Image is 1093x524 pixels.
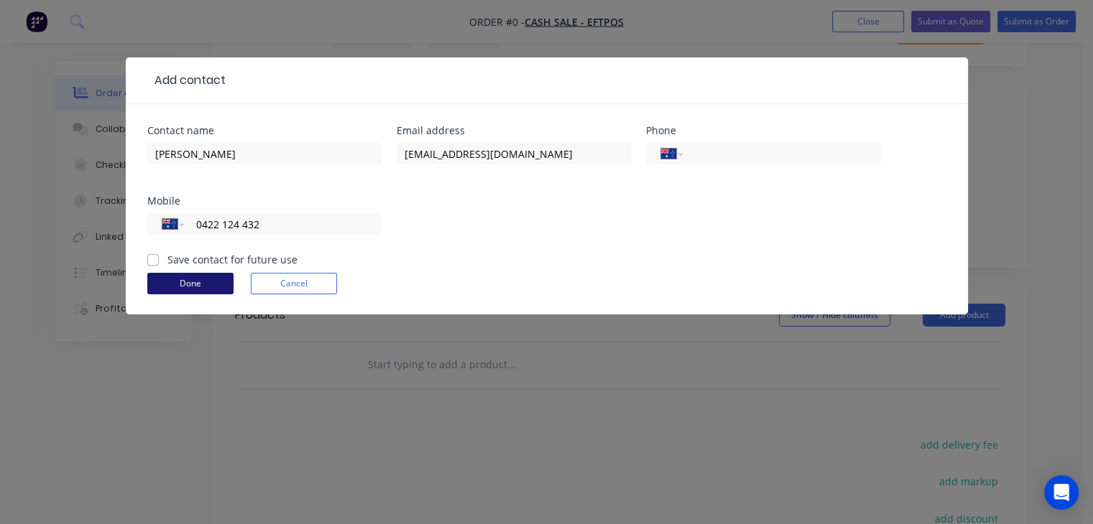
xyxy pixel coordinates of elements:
div: Email address [397,126,632,136]
div: Contact name [147,126,382,136]
div: Mobile [147,196,382,206]
label: Save contact for future use [167,252,298,267]
div: Open Intercom Messenger [1044,475,1079,510]
button: Cancel [251,273,337,294]
button: Done [147,273,234,294]
div: Phone [646,126,881,136]
div: Add contact [147,72,226,89]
